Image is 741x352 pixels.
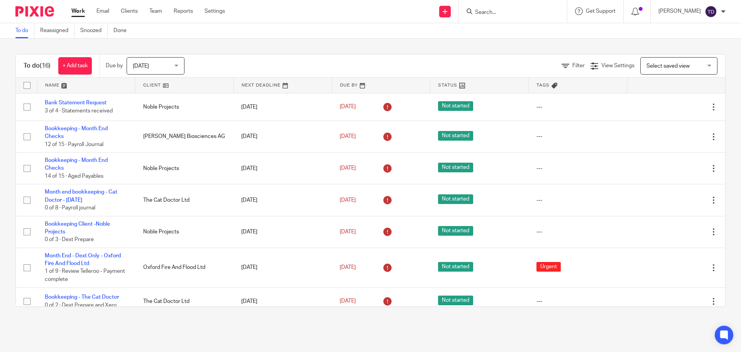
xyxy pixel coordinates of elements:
div: --- [536,133,619,140]
div: --- [536,196,619,204]
h1: To do [24,62,51,70]
a: Bank Statement Request [45,100,107,105]
a: Clients [121,7,138,15]
td: [DATE] [233,216,332,248]
a: Month End - Dext Only - Oxford Fire And Flood Ltd [45,253,121,266]
span: 3 of 4 · Statements received [45,108,113,114]
span: Not started [438,194,473,204]
span: Urgent [536,262,561,272]
span: 14 of 15 · Aged Payables [45,173,103,179]
td: Noble Projects [135,93,234,121]
span: Not started [438,163,473,172]
a: Work [71,7,85,15]
a: Reassigned [40,23,74,38]
a: Bookkeeping - The Cat Doctor [45,294,119,300]
img: Pixie [15,6,54,17]
div: --- [536,228,619,236]
a: Bookkeeping Client -Noble Projects [45,221,110,235]
span: 0 of 2 · Dext Prepare and Xero [45,303,117,308]
span: View Settings [601,63,634,68]
div: --- [536,298,619,305]
span: Tags [536,83,550,87]
span: Not started [438,131,473,141]
span: [DATE] [340,299,356,304]
td: [DATE] [233,184,332,216]
span: Not started [438,262,473,272]
td: Noble Projects [135,216,234,248]
a: Snoozed [80,23,108,38]
div: --- [536,103,619,111]
span: Get Support [586,9,616,14]
td: [DATE] [233,121,332,152]
span: 0 of 8 · Payroll journal [45,205,95,211]
span: [DATE] [340,166,356,171]
span: [DATE] [340,104,356,110]
td: [DATE] [233,287,332,315]
span: Not started [438,226,473,236]
span: [DATE] [340,265,356,270]
a: Done [113,23,132,38]
td: The Cat Doctor Ltd [135,184,234,216]
img: svg%3E [705,5,717,18]
span: [DATE] [133,63,149,69]
span: Not started [438,296,473,305]
span: Not started [438,101,473,111]
td: [DATE] [233,93,332,121]
td: [PERSON_NAME] Biosciences AG [135,121,234,152]
a: Reports [174,7,193,15]
td: Oxford Fire And Flood Ltd [135,248,234,287]
a: Bookkeeping - Month End Checks [45,126,108,139]
span: Select saved view [646,63,690,69]
span: 1 of 9 · Review Telleroo - Payment complete [45,269,125,282]
span: 12 of 15 · Payroll Journal [45,142,103,147]
div: --- [536,165,619,172]
a: Settings [205,7,225,15]
a: To do [15,23,34,38]
p: Due by [106,62,123,70]
a: Team [149,7,162,15]
a: Month end bookkeeping - Cat Doctor - [DATE] [45,189,117,202]
td: The Cat Doctor Ltd [135,287,234,315]
input: Search [474,9,544,16]
span: 0 of 3 · Dext Prepare [45,237,94,242]
p: [PERSON_NAME] [658,7,701,15]
span: [DATE] [340,197,356,203]
span: Filter [572,63,585,68]
td: Noble Projects [135,153,234,184]
a: + Add task [58,57,92,75]
a: Bookkeeping - Month End Checks [45,158,108,171]
span: (16) [40,63,51,69]
td: [DATE] [233,248,332,287]
td: [DATE] [233,153,332,184]
span: [DATE] [340,229,356,235]
span: [DATE] [340,134,356,139]
a: Email [96,7,109,15]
